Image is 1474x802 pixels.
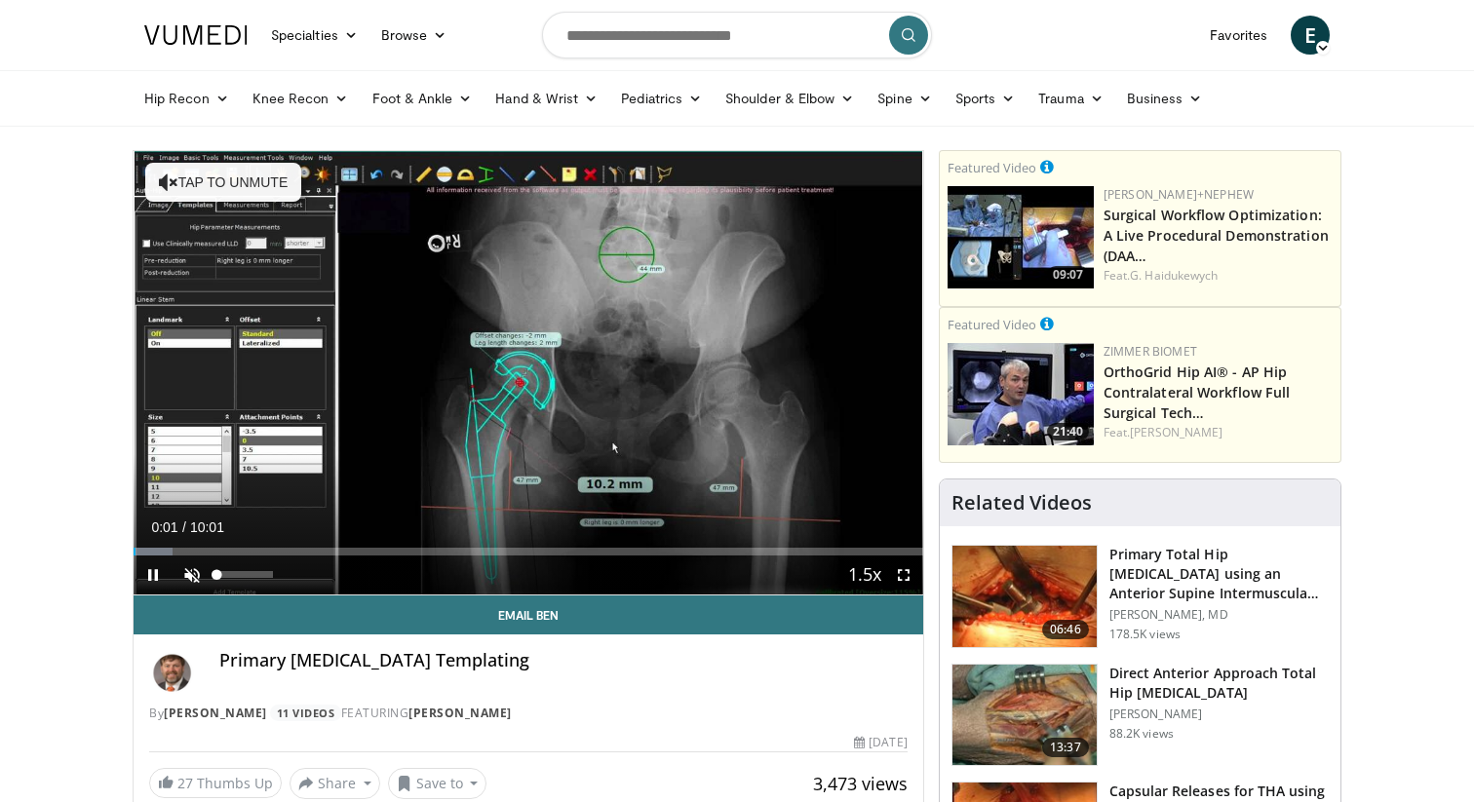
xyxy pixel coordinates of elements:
[290,768,380,799] button: Share
[1130,424,1222,440] a: [PERSON_NAME]
[361,79,485,118] a: Foot & Ankle
[151,519,177,535] span: 0:01
[144,25,248,45] img: VuMedi Logo
[133,79,241,118] a: Hip Recon
[1109,726,1174,742] p: 88.2K views
[134,595,923,634] a: Email Ben
[259,16,369,55] a: Specialties
[951,545,1329,648] a: 06:46 Primary Total Hip [MEDICAL_DATA] using an Anterior Supine Intermuscula… [PERSON_NAME], MD 1...
[149,705,908,722] div: By FEATURING
[149,768,282,798] a: 27 Thumbs Up
[1047,423,1089,440] span: 21:40
[948,159,1036,176] small: Featured Video
[1291,16,1330,55] a: E
[714,79,866,118] a: Shoulder & Elbow
[1130,267,1218,284] a: G. Haidukewych
[369,16,459,55] a: Browse
[164,705,267,721] a: [PERSON_NAME]
[216,571,272,578] div: Volume Level
[1104,343,1197,360] a: Zimmer Biomet
[854,734,907,751] div: [DATE]
[182,519,186,535] span: /
[542,12,932,58] input: Search topics, interventions
[884,555,923,594] button: Fullscreen
[388,768,487,799] button: Save to
[1109,607,1329,623] p: [PERSON_NAME], MD
[948,186,1094,288] img: bcfc90b5-8c69-4b20-afee-af4c0acaf118.150x105_q85_crop-smart_upscale.jpg
[813,772,908,795] span: 3,473 views
[952,665,1097,766] img: 294118_0000_1.png.150x105_q85_crop-smart_upscale.jpg
[1027,79,1115,118] a: Trauma
[134,151,923,595] video-js: Video Player
[149,650,196,697] img: Avatar
[134,555,173,594] button: Pause
[1104,424,1333,441] div: Feat.
[1104,186,1254,203] a: [PERSON_NAME]+Nephew
[408,705,512,721] a: [PERSON_NAME]
[173,555,212,594] button: Unmute
[944,79,1028,118] a: Sports
[1109,664,1329,703] h3: Direct Anterior Approach Total Hip [MEDICAL_DATA]
[951,664,1329,767] a: 13:37 Direct Anterior Approach Total Hip [MEDICAL_DATA] [PERSON_NAME] 88.2K views
[952,546,1097,647] img: 263423_3.png.150x105_q85_crop-smart_upscale.jpg
[1042,620,1089,639] span: 06:46
[948,186,1094,288] a: 09:07
[948,343,1094,445] img: 96a9cbbb-25ee-4404-ab87-b32d60616ad7.150x105_q85_crop-smart_upscale.jpg
[1115,79,1215,118] a: Business
[948,343,1094,445] a: 21:40
[1104,206,1329,265] a: Surgical Workflow Optimization: A Live Procedural Demonstration (DAA…
[270,705,341,721] a: 11 Videos
[1104,363,1291,422] a: OrthoGrid Hip AI® - AP Hip Contralateral Workflow Full Surgical Tech…
[1047,266,1089,284] span: 09:07
[1109,627,1181,642] p: 178.5K views
[1104,267,1333,285] div: Feat.
[948,316,1036,333] small: Featured Video
[145,163,301,202] button: Tap to unmute
[951,491,1092,515] h4: Related Videos
[484,79,609,118] a: Hand & Wrist
[219,650,908,671] h4: Primary [MEDICAL_DATA] Templating
[1198,16,1279,55] a: Favorites
[241,79,361,118] a: Knee Recon
[1109,707,1329,722] p: [PERSON_NAME]
[190,519,224,535] span: 10:01
[866,79,943,118] a: Spine
[134,548,923,555] div: Progress Bar
[609,79,714,118] a: Pediatrics
[845,555,884,594] button: Playback Rate
[1109,545,1329,603] h3: Primary Total Hip [MEDICAL_DATA] using an Anterior Supine Intermuscula…
[177,774,193,792] span: 27
[1042,738,1089,757] span: 13:37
